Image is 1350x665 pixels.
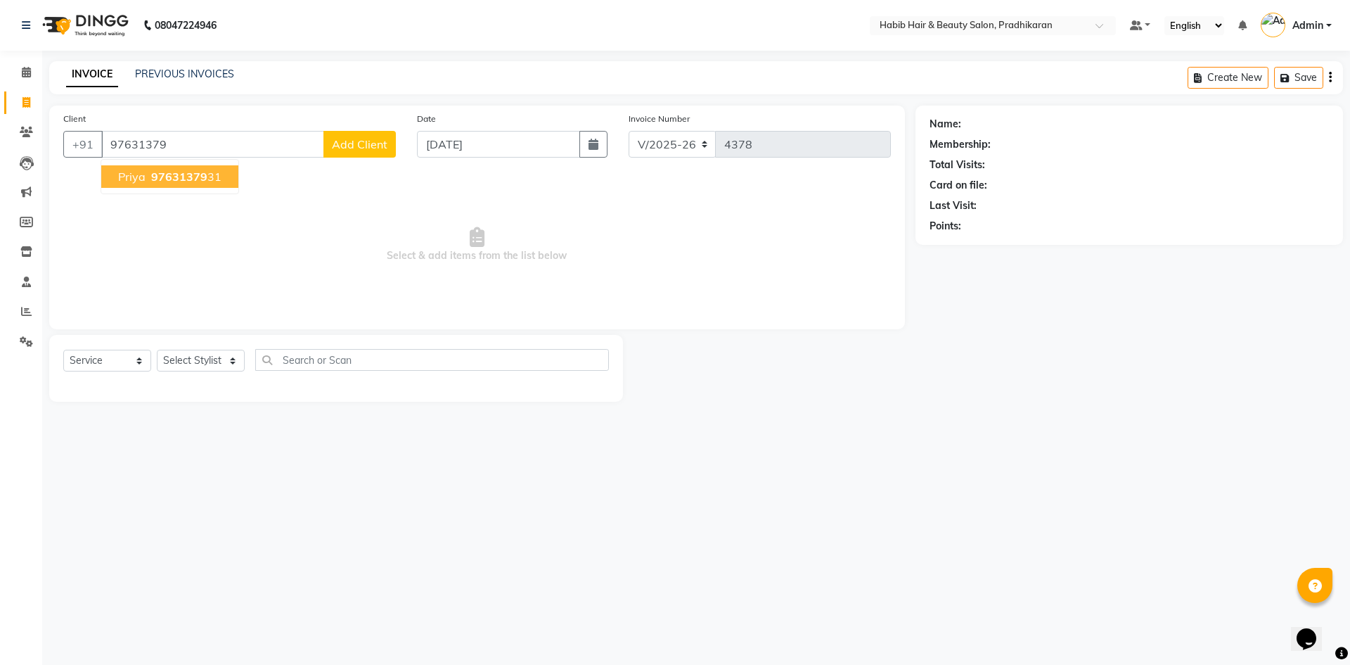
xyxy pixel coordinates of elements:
button: Create New [1188,67,1268,89]
div: Last Visit: [930,198,977,213]
div: Points: [930,219,961,234]
label: Client [63,113,86,125]
span: Admin [1292,18,1323,33]
iframe: chat widget [1291,609,1336,651]
div: Membership: [930,137,991,152]
img: logo [36,6,132,45]
div: Total Visits: [930,158,985,172]
label: Invoice Number [629,113,690,125]
a: PREVIOUS INVOICES [135,68,234,80]
a: INVOICE [66,62,118,87]
button: Add Client [323,131,396,158]
input: Search or Scan [255,349,609,371]
span: Add Client [332,137,387,151]
div: Card on file: [930,178,987,193]
button: +91 [63,131,103,158]
div: Name: [930,117,961,132]
img: Admin [1261,13,1285,37]
span: priya [118,170,146,184]
span: 97631379 [151,170,207,184]
span: Select & add items from the list below [63,175,891,315]
ngb-highlight: 31 [148,170,221,184]
label: Date [417,113,436,125]
input: Search by Name/Mobile/Email/Code [101,131,324,158]
button: Save [1274,67,1323,89]
b: 08047224946 [155,6,217,45]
